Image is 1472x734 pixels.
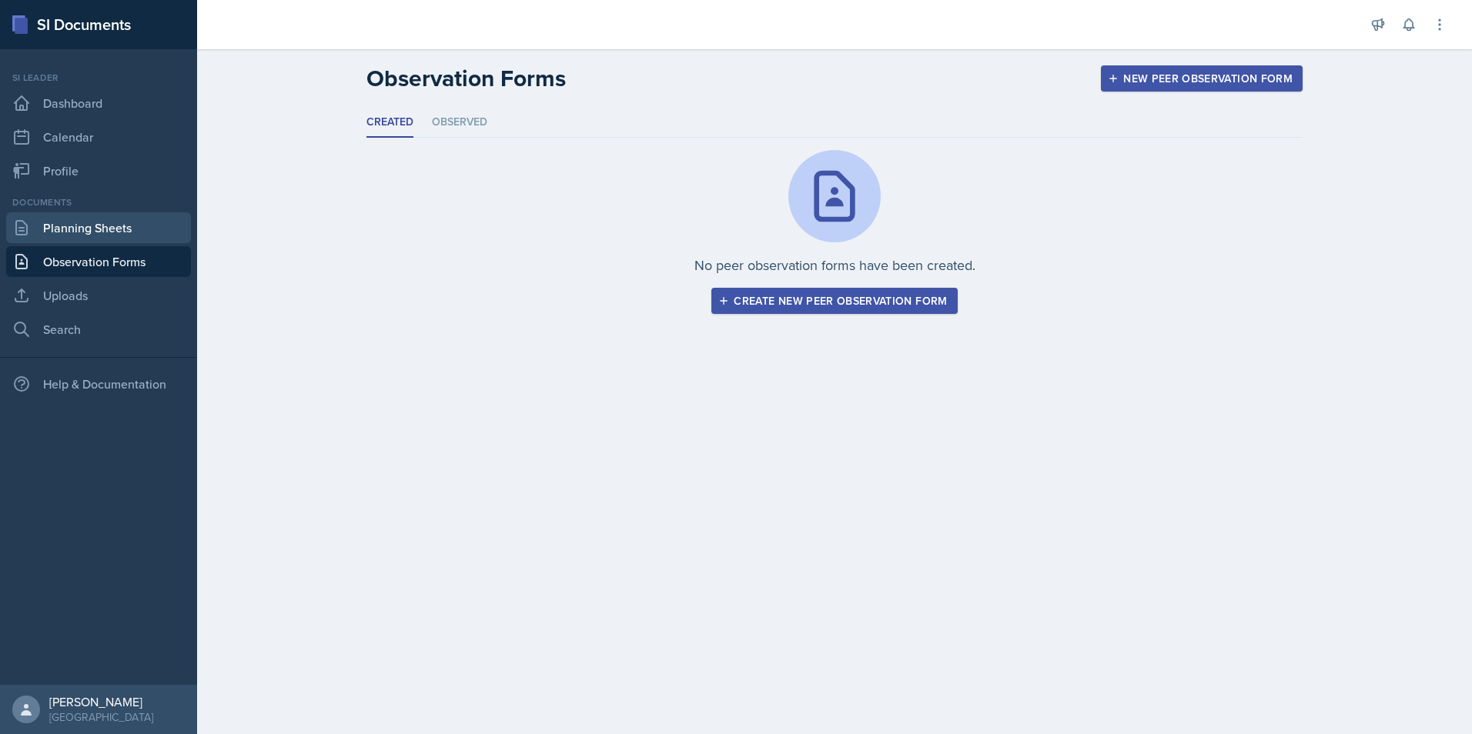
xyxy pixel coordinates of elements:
[49,694,153,709] div: [PERSON_NAME]
[711,288,957,314] button: Create new peer observation form
[1111,72,1293,85] div: New Peer Observation Form
[6,212,191,243] a: Planning Sheets
[1101,65,1303,92] button: New Peer Observation Form
[6,88,191,118] a: Dashboard
[6,314,191,345] a: Search
[6,246,191,277] a: Observation Forms
[432,108,487,138] li: Observed
[366,108,413,138] li: Created
[6,369,191,399] div: Help & Documentation
[6,71,191,85] div: Si leader
[6,155,191,186] a: Profile
[694,255,975,275] p: No peer observation forms have been created.
[49,709,153,725] div: [GEOGRAPHIC_DATA]
[6,122,191,152] a: Calendar
[6,195,191,209] div: Documents
[366,65,566,92] h2: Observation Forms
[721,295,947,307] div: Create new peer observation form
[6,280,191,311] a: Uploads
